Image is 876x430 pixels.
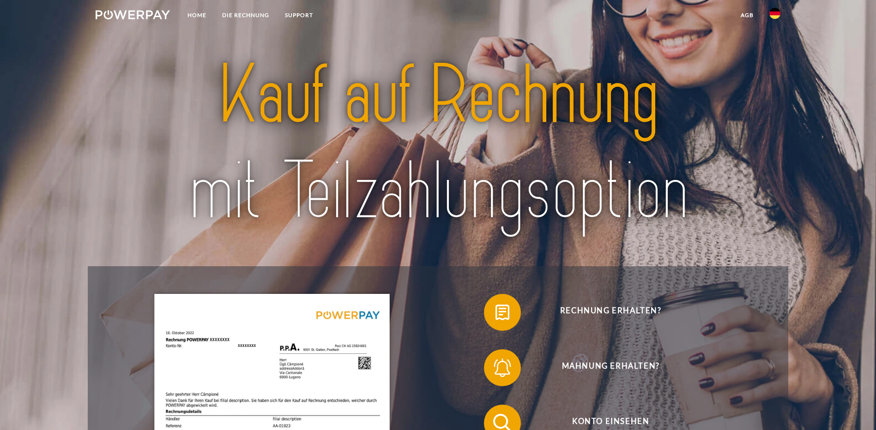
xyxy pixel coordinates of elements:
img: de [769,8,780,19]
span: Rechnung erhalten? [497,294,724,331]
img: title-powerpay_de.svg [129,43,747,244]
a: SUPPORT [277,7,321,24]
a: DIE RECHNUNG [214,7,277,24]
a: Home [180,7,214,24]
span: Mahnung erhalten? [497,349,724,386]
img: qb_bell.svg [491,356,514,379]
img: logo-powerpay-white.svg [96,10,170,19]
img: qb_bill.svg [491,301,514,324]
button: Mahnung erhalten? [484,349,724,386]
a: agb [733,7,761,24]
button: Rechnung erhalten? [484,294,724,331]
